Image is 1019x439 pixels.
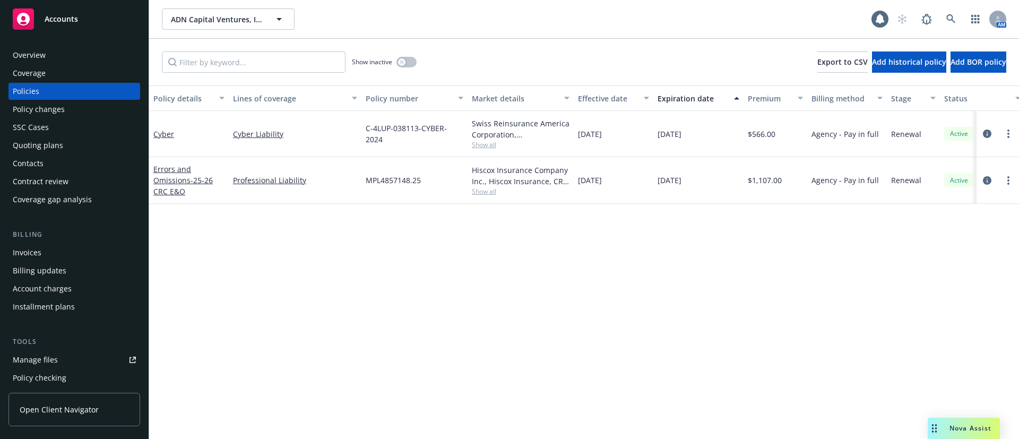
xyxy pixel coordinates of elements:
[887,85,940,111] button: Stage
[13,191,92,208] div: Coverage gap analysis
[13,262,66,279] div: Billing updates
[13,119,49,136] div: SSC Cases
[366,175,421,186] span: MPL4857148.25
[229,85,361,111] button: Lines of coverage
[1002,127,1015,140] a: more
[574,85,653,111] button: Effective date
[8,351,140,368] a: Manage files
[8,369,140,386] a: Policy checking
[13,173,68,190] div: Contract review
[891,93,924,104] div: Stage
[472,165,569,187] div: Hiscox Insurance Company Inc., Hiscox Insurance, CRC Group
[748,175,782,186] span: $1,107.00
[8,262,140,279] a: Billing updates
[171,14,263,25] span: ADN Capital Ventures, Inc.
[472,93,558,104] div: Market details
[8,337,140,347] div: Tools
[472,118,569,140] div: Swiss Reinsurance America Corporation, [GEOGRAPHIC_DATA] Re
[748,128,775,140] span: $566.00
[13,65,46,82] div: Coverage
[8,191,140,208] a: Coverage gap analysis
[233,93,346,104] div: Lines of coverage
[8,47,140,64] a: Overview
[1002,174,1015,187] a: more
[811,93,871,104] div: Billing method
[366,123,463,145] span: C-4LUP-038113-CYBER-2024
[928,418,1000,439] button: Nova Assist
[472,140,569,149] span: Show all
[948,129,970,139] span: Active
[578,93,637,104] div: Effective date
[153,164,213,196] a: Errors and Omissions
[162,51,346,73] input: Filter by keyword...
[8,173,140,190] a: Contract review
[8,229,140,240] div: Billing
[811,128,879,140] span: Agency - Pay in full
[811,175,879,186] span: Agency - Pay in full
[658,128,681,140] span: [DATE]
[468,85,574,111] button: Market details
[817,57,868,67] span: Export to CSV
[928,418,941,439] div: Drag to move
[45,15,78,23] span: Accounts
[981,174,994,187] a: circleInformation
[965,8,986,30] a: Switch app
[13,101,65,118] div: Policy changes
[13,298,75,315] div: Installment plans
[13,137,63,154] div: Quoting plans
[578,128,602,140] span: [DATE]
[748,93,791,104] div: Premium
[817,51,868,73] button: Export to CSV
[949,424,991,433] span: Nova Assist
[13,280,72,297] div: Account charges
[13,47,46,64] div: Overview
[13,351,58,368] div: Manage files
[162,8,295,30] button: ADN Capital Ventures, Inc.
[892,8,913,30] a: Start snowing
[366,93,452,104] div: Policy number
[8,244,140,261] a: Invoices
[233,128,357,140] a: Cyber Liability
[8,119,140,136] a: SSC Cases
[872,57,946,67] span: Add historical policy
[940,8,962,30] a: Search
[981,127,994,140] a: circleInformation
[153,93,213,104] div: Policy details
[807,85,887,111] button: Billing method
[872,51,946,73] button: Add historical policy
[352,57,392,66] span: Show inactive
[944,93,1009,104] div: Status
[653,85,744,111] button: Expiration date
[13,83,39,100] div: Policies
[744,85,807,111] button: Premium
[948,176,970,185] span: Active
[153,129,174,139] a: Cyber
[951,51,1006,73] button: Add BOR policy
[8,298,140,315] a: Installment plans
[8,65,140,82] a: Coverage
[658,93,728,104] div: Expiration date
[13,244,41,261] div: Invoices
[13,155,44,172] div: Contacts
[951,57,1006,67] span: Add BOR policy
[8,155,140,172] a: Contacts
[916,8,937,30] a: Report a Bug
[891,128,921,140] span: Renewal
[233,175,357,186] a: Professional Liability
[149,85,229,111] button: Policy details
[13,369,66,386] div: Policy checking
[8,83,140,100] a: Policies
[8,137,140,154] a: Quoting plans
[361,85,468,111] button: Policy number
[578,175,602,186] span: [DATE]
[891,175,921,186] span: Renewal
[472,187,569,196] span: Show all
[8,101,140,118] a: Policy changes
[658,175,681,186] span: [DATE]
[8,4,140,34] a: Accounts
[20,404,99,415] span: Open Client Navigator
[8,280,140,297] a: Account charges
